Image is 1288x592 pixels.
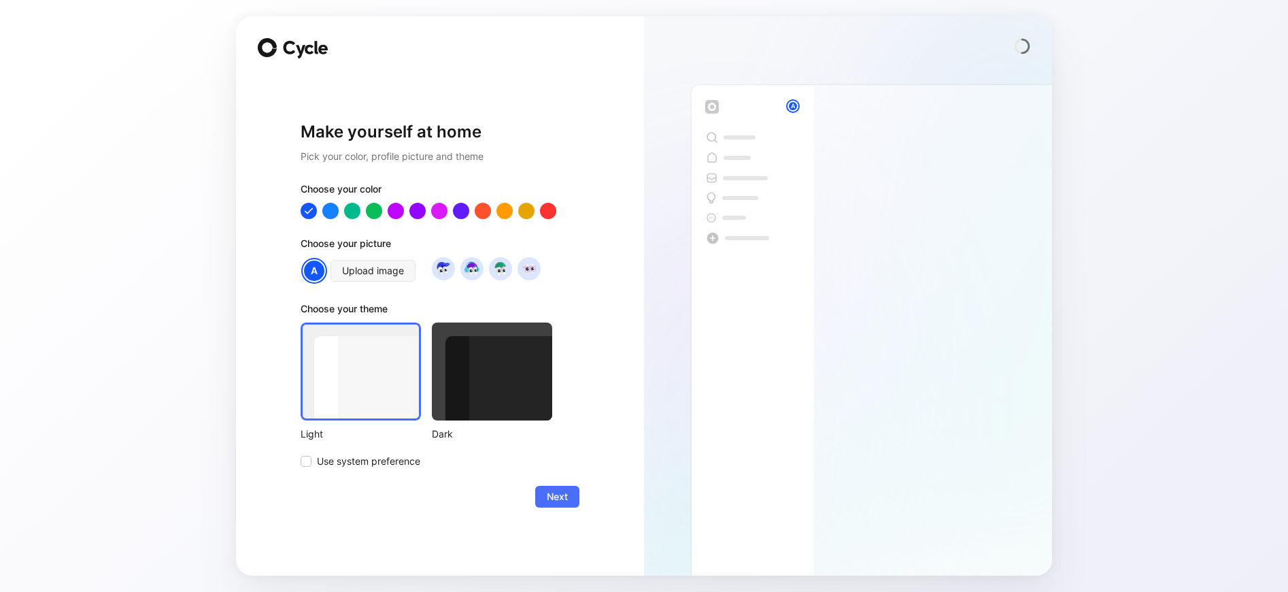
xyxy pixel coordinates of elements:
h1: Make yourself at home [301,121,579,143]
h2: Pick your color, profile picture and theme [301,148,579,165]
div: Choose your color [301,181,579,203]
div: Choose your theme [301,301,552,323]
div: Dark [432,426,552,442]
div: Choose your picture [301,235,579,257]
div: A [787,101,798,112]
img: avatar [462,259,481,278]
span: Next [547,489,568,505]
div: Light [301,426,421,442]
img: avatar [491,259,509,278]
button: Upload image [331,260,416,282]
img: workspace-default-logo-wX5zAyuM.png [705,100,719,114]
img: avatar [434,259,452,278]
span: Upload image [342,263,404,279]
img: avatar [520,259,538,278]
button: Next [535,486,579,508]
div: A [303,259,326,282]
span: Use system preference [317,453,420,470]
